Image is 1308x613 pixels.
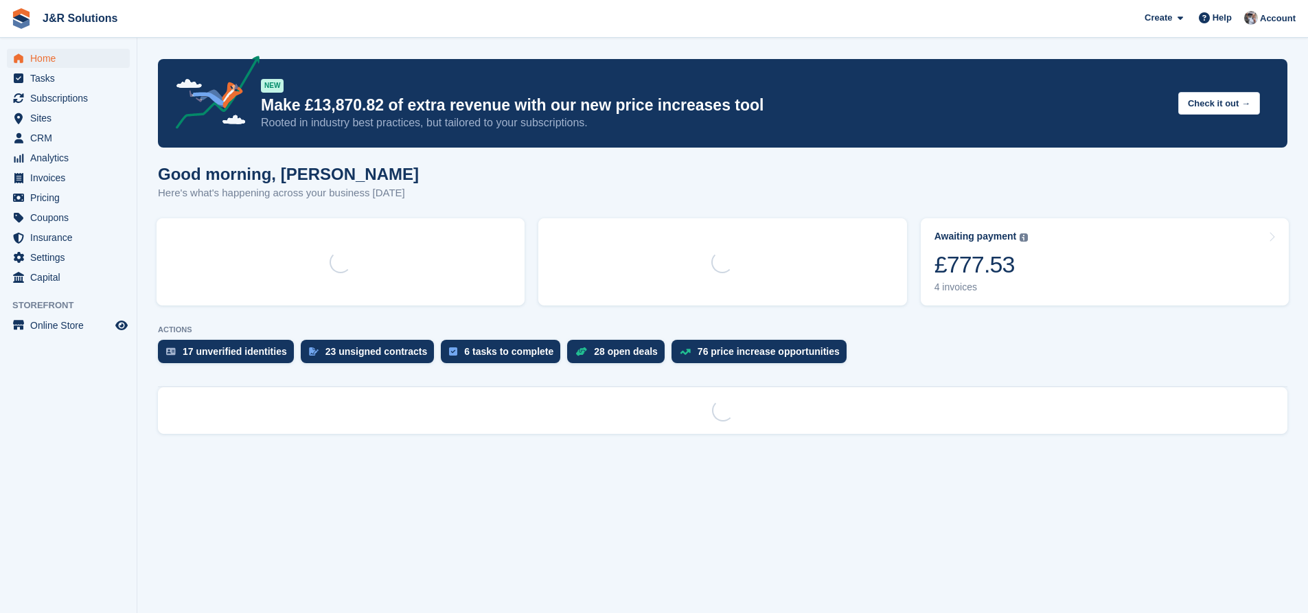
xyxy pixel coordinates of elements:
[261,79,284,93] div: NEW
[158,185,419,201] p: Here's what's happening across your business [DATE]
[680,349,691,355] img: price_increase_opportunities-93ffe204e8149a01c8c9dc8f82e8f89637d9d84a8eef4429ea346261dce0b2c0.svg
[464,346,553,357] div: 6 tasks to complete
[7,148,130,167] a: menu
[7,208,130,227] a: menu
[7,168,130,187] a: menu
[261,95,1167,115] p: Make £13,870.82 of extra revenue with our new price increases tool
[1244,11,1258,25] img: Steve Revell
[166,347,176,356] img: verify_identity-adf6edd0f0f0b5bbfe63781bf79b02c33cf7c696d77639b501bdc392416b5a36.svg
[7,128,130,148] a: menu
[1178,92,1260,115] button: Check it out →
[934,231,1017,242] div: Awaiting payment
[12,299,137,312] span: Storefront
[575,347,587,356] img: deal-1b604bf984904fb50ccaf53a9ad4b4a5d6e5aea283cecdc64d6e3604feb123c2.svg
[37,7,123,30] a: J&R Solutions
[309,347,319,356] img: contract_signature_icon-13c848040528278c33f63329250d36e43548de30e8caae1d1a13099fd9432cc5.svg
[449,347,457,356] img: task-75834270c22a3079a89374b754ae025e5fb1db73e45f91037f5363f120a921f8.svg
[113,317,130,334] a: Preview store
[1020,233,1028,242] img: icon-info-grey-7440780725fd019a000dd9b08b2336e03edf1995a4989e88bcd33f0948082b44.svg
[7,69,130,88] a: menu
[7,89,130,108] a: menu
[1145,11,1172,25] span: Create
[7,108,130,128] a: menu
[698,346,840,357] div: 76 price increase opportunities
[30,316,113,335] span: Online Store
[1260,12,1296,25] span: Account
[158,340,301,370] a: 17 unverified identities
[30,168,113,187] span: Invoices
[30,69,113,88] span: Tasks
[921,218,1289,305] a: Awaiting payment £777.53 4 invoices
[30,49,113,68] span: Home
[7,248,130,267] a: menu
[567,340,672,370] a: 28 open deals
[441,340,567,370] a: 6 tasks to complete
[7,49,130,68] a: menu
[183,346,287,357] div: 17 unverified identities
[261,115,1167,130] p: Rooted in industry best practices, but tailored to your subscriptions.
[30,268,113,287] span: Capital
[7,268,130,287] a: menu
[30,89,113,108] span: Subscriptions
[30,128,113,148] span: CRM
[934,251,1029,279] div: £777.53
[672,340,853,370] a: 76 price increase opportunities
[7,316,130,335] a: menu
[158,325,1287,334] p: ACTIONS
[30,228,113,247] span: Insurance
[934,281,1029,293] div: 4 invoices
[7,228,130,247] a: menu
[164,56,260,134] img: price-adjustments-announcement-icon-8257ccfd72463d97f412b2fc003d46551f7dbcb40ab6d574587a9cd5c0d94...
[594,346,658,357] div: 28 open deals
[158,165,419,183] h1: Good morning, [PERSON_NAME]
[30,108,113,128] span: Sites
[30,208,113,227] span: Coupons
[30,188,113,207] span: Pricing
[30,248,113,267] span: Settings
[301,340,441,370] a: 23 unsigned contracts
[30,148,113,167] span: Analytics
[11,8,32,29] img: stora-icon-8386f47178a22dfd0bd8f6a31ec36ba5ce8667c1dd55bd0f319d3a0aa187defe.svg
[1213,11,1232,25] span: Help
[7,188,130,207] a: menu
[325,346,428,357] div: 23 unsigned contracts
